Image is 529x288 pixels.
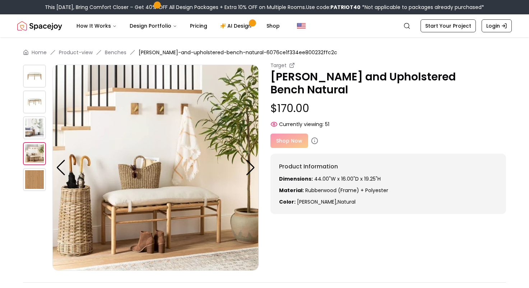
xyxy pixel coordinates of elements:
a: Pricing [184,19,213,33]
a: Home [32,49,47,56]
span: [PERSON_NAME]-and-upholstered-bench-natural-6076ce1f334ee800232ffc2c [139,49,337,56]
b: PATRIOT40 [330,4,361,11]
a: Shop [261,19,286,33]
nav: breadcrumb [23,49,506,56]
img: https://storage.googleapis.com/spacejoy-main/assets/6076ce1f334ee800232ffc2c/product_2_gocpan348h99 [23,116,46,139]
p: $170.00 [270,102,506,115]
img: Spacejoy Logo [17,19,62,33]
img: https://storage.googleapis.com/spacejoy-main/assets/6076ce1f334ee800232ffc2c/product_1_nomoeblmcnm [23,90,46,113]
img: United States [297,22,306,30]
span: [PERSON_NAME] , [297,198,338,205]
strong: Color: [279,198,296,205]
h6: Product Information [279,162,498,171]
img: https://storage.googleapis.com/spacejoy-main/assets/6076ce1f334ee800232ffc2c/product_4_c1cbp477j90k [23,168,46,191]
a: Spacejoy [17,19,62,33]
img: https://storage.googleapis.com/spacejoy-main/assets/6076ce1f334ee800232ffc2c/product_3_j1gcel740i9e [23,142,46,165]
nav: Global [17,14,512,37]
span: natural [338,198,356,205]
div: This [DATE], Bring Comfort Closer – Get 40% OFF All Design Packages + Extra 10% OFF on Multiple R... [45,4,484,11]
button: How It Works [71,19,122,33]
img: https://storage.googleapis.com/spacejoy-main/assets/6076ce1f334ee800232ffc2c/product_3_j1gcel740i9e [52,65,259,271]
a: Start Your Project [421,19,476,32]
strong: Dimensions: [279,175,313,182]
strong: Material: [279,187,304,194]
a: Product-view [59,49,93,56]
span: 51 [325,121,329,128]
span: *Not applicable to packages already purchased* [361,4,484,11]
nav: Main [71,19,286,33]
p: [PERSON_NAME] and Upholstered Bench Natural [270,70,506,96]
small: Target [270,62,287,69]
span: Currently viewing: [279,121,324,128]
span: Use code: [306,4,361,11]
button: Design Portfolio [124,19,183,33]
a: AI Design [214,19,259,33]
a: Login [482,19,512,32]
span: Rubberwood (Frame) + Polyester [305,187,388,194]
img: https://storage.googleapis.com/spacejoy-main/assets/6076ce1f334ee800232ffc2c/product_4_c1cbp477j90k [259,65,465,271]
p: 44.00"W x 16.00"D x 19.25"H [279,175,498,182]
img: https://storage.googleapis.com/spacejoy-main/assets/6076ce1f334ee800232ffc2c/product_0_o7cpnijcb15c [23,65,46,88]
a: Benches [105,49,126,56]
